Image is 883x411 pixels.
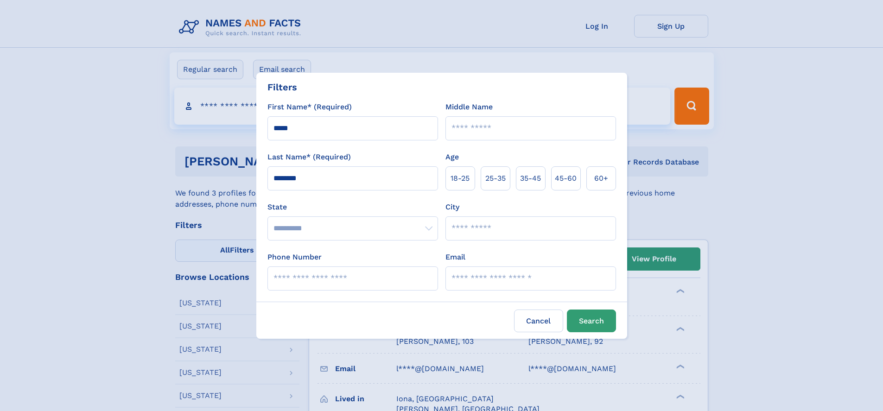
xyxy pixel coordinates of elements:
span: 18‑25 [451,173,470,184]
label: Middle Name [445,101,493,113]
label: State [267,202,438,213]
div: Filters [267,80,297,94]
label: Cancel [514,310,563,332]
label: Age [445,152,459,163]
label: City [445,202,459,213]
span: 25‑35 [485,173,506,184]
label: Phone Number [267,252,322,263]
span: 35‑45 [520,173,541,184]
span: 60+ [594,173,608,184]
button: Search [567,310,616,332]
span: 45‑60 [555,173,577,184]
label: Email [445,252,465,263]
label: First Name* (Required) [267,101,352,113]
label: Last Name* (Required) [267,152,351,163]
